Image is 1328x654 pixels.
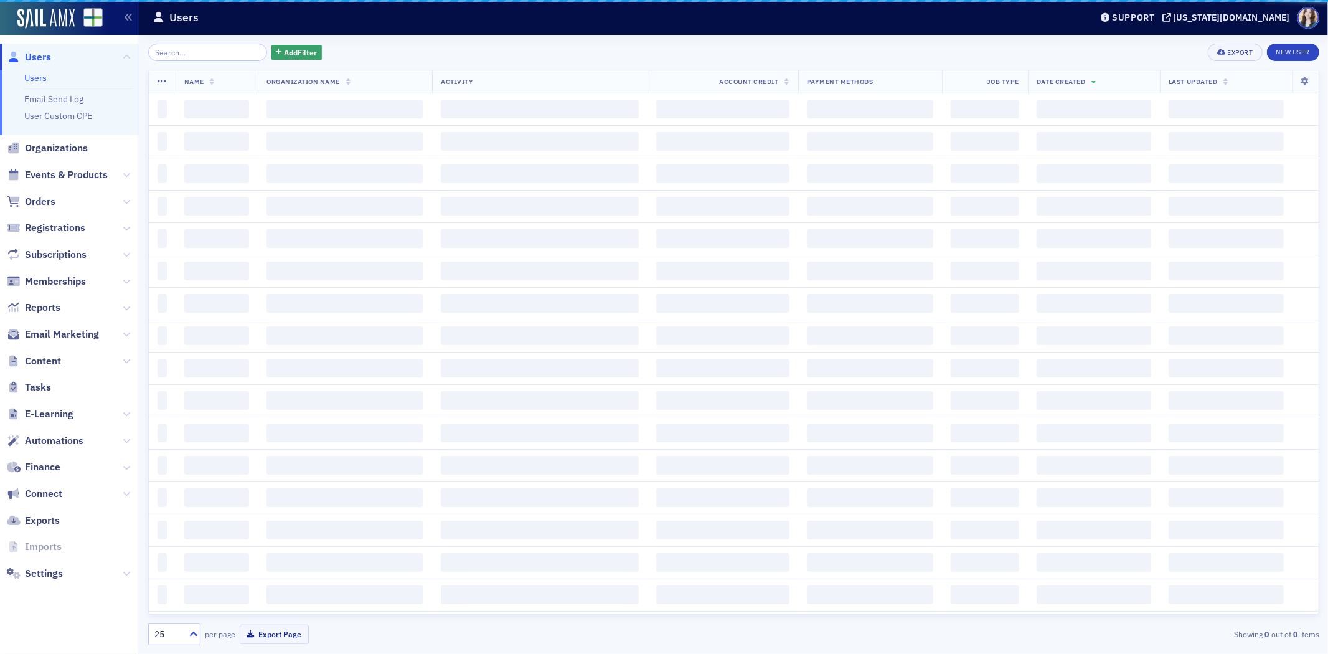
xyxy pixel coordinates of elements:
span: ‌ [266,585,423,604]
span: Memberships [25,275,86,288]
span: ‌ [951,100,1019,118]
a: Exports [7,514,60,528]
a: Subscriptions [7,248,87,262]
span: Organization Name [266,77,340,86]
span: ‌ [1169,553,1284,572]
span: ‌ [266,553,423,572]
span: ‌ [951,521,1019,539]
span: ‌ [656,424,789,442]
span: ‌ [1169,456,1284,475]
span: ‌ [158,262,167,280]
span: ‌ [158,132,167,151]
span: ‌ [266,294,423,313]
span: ‌ [951,553,1019,572]
span: Finance [25,460,60,474]
span: ‌ [1169,359,1284,377]
span: ‌ [184,294,250,313]
span: ‌ [1037,456,1151,475]
span: ‌ [656,391,789,410]
span: ‌ [184,553,250,572]
strong: 0 [1291,628,1300,640]
button: [US_STATE][DOMAIN_NAME] [1162,13,1294,22]
span: ‌ [184,488,250,507]
a: Registrations [7,221,85,235]
a: Tasks [7,381,51,394]
span: ‌ [266,197,423,216]
a: Email Marketing [7,328,99,341]
span: ‌ [441,553,639,572]
span: ‌ [656,488,789,507]
span: ‌ [807,132,934,151]
span: ‌ [441,456,639,475]
span: ‌ [1169,197,1284,216]
div: Export [1228,49,1253,56]
a: Imports [7,540,62,554]
span: ‌ [266,262,423,280]
span: ‌ [1169,262,1284,280]
span: Payment Methods [807,77,874,86]
span: ‌ [441,229,639,248]
span: Events & Products [25,168,108,182]
span: ‌ [266,424,423,442]
span: ‌ [1037,262,1151,280]
span: Users [25,50,51,64]
span: ‌ [158,424,167,442]
span: ‌ [184,197,250,216]
img: SailAMX [17,9,75,29]
button: Export Page [240,625,309,644]
span: Activity [441,77,473,86]
span: ‌ [656,585,789,604]
span: ‌ [951,456,1019,475]
span: ‌ [807,294,934,313]
span: ‌ [1037,100,1151,118]
span: ‌ [1037,521,1151,539]
a: Content [7,354,61,368]
span: ‌ [807,553,934,572]
span: ‌ [1037,229,1151,248]
span: ‌ [184,262,250,280]
div: 25 [154,628,182,641]
span: ‌ [441,424,639,442]
span: Automations [25,434,83,448]
a: Orders [7,195,55,209]
span: Exports [25,514,60,528]
span: ‌ [951,262,1019,280]
span: ‌ [656,132,789,151]
span: ‌ [441,164,639,183]
span: ‌ [951,391,1019,410]
span: ‌ [266,326,423,345]
img: SailAMX [83,8,103,27]
span: ‌ [951,164,1019,183]
span: Content [25,354,61,368]
span: ‌ [807,100,934,118]
span: ‌ [266,456,423,475]
span: ‌ [158,359,167,377]
span: ‌ [807,359,934,377]
span: ‌ [158,294,167,313]
span: ‌ [441,100,639,118]
span: ‌ [266,488,423,507]
span: ‌ [656,262,789,280]
span: ‌ [441,359,639,377]
span: ‌ [807,262,934,280]
a: Organizations [7,141,88,155]
span: ‌ [1169,521,1284,539]
a: Users [7,50,51,64]
a: User Custom CPE [24,110,92,121]
span: ‌ [441,391,639,410]
span: ‌ [441,585,639,604]
strong: 0 [1263,628,1271,640]
span: ‌ [184,359,250,377]
span: ‌ [807,391,934,410]
span: ‌ [184,100,250,118]
span: Last Updated [1169,77,1217,86]
span: Profile [1297,7,1319,29]
span: ‌ [1169,132,1284,151]
span: ‌ [1169,164,1284,183]
span: Orders [25,195,55,209]
span: ‌ [158,197,167,216]
span: ‌ [266,132,423,151]
span: ‌ [1037,424,1151,442]
span: ‌ [266,229,423,248]
span: ‌ [441,521,639,539]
